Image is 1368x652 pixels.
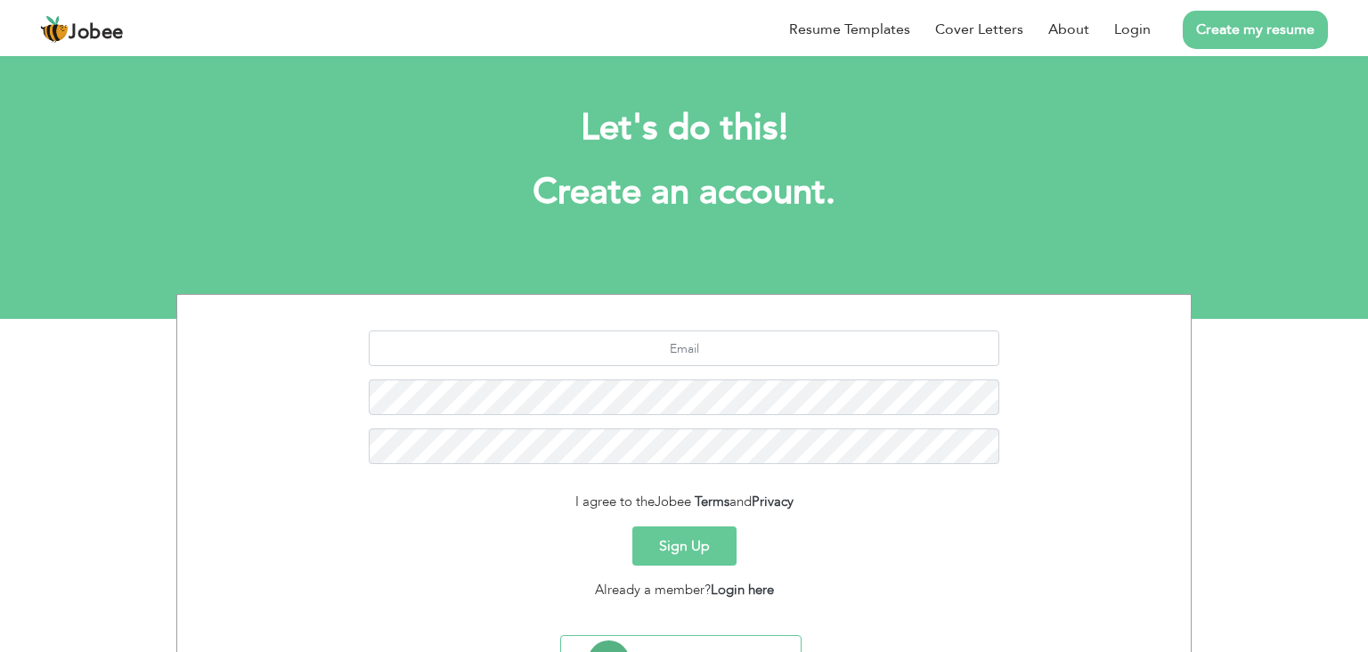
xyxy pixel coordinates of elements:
a: Terms [695,493,729,510]
span: Jobee [69,23,124,43]
a: Login [1114,19,1151,40]
input: Email [369,330,1000,366]
h1: Create an account. [203,169,1165,216]
a: Cover Letters [935,19,1023,40]
a: Jobee [40,15,124,44]
a: Privacy [752,493,794,510]
a: Resume Templates [789,19,910,40]
div: Already a member? [191,580,1177,600]
span: Jobee [655,493,691,510]
h2: Let's do this! [203,105,1165,151]
a: Create my resume [1183,11,1328,49]
a: Login here [711,581,774,599]
button: Sign Up [632,526,737,566]
a: About [1048,19,1089,40]
div: I agree to the and [191,492,1177,512]
img: jobee.io [40,15,69,44]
